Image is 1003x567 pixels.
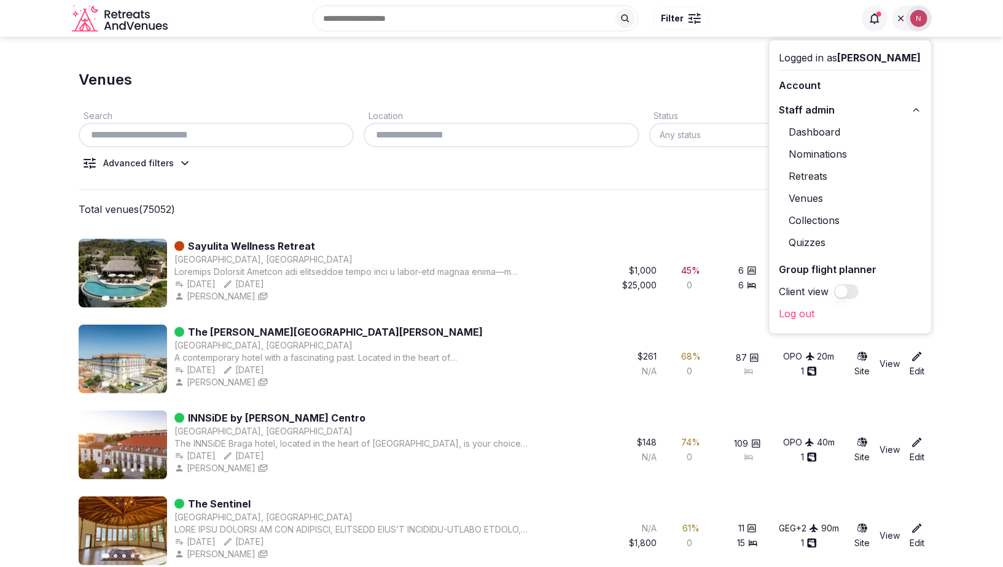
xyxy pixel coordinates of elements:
[114,382,117,386] button: Go to slide 2
[682,264,701,277] div: 45 %
[739,279,757,291] button: 6
[122,382,126,386] button: Go to slide 3
[910,10,927,27] img: Nathalia Bilotti
[910,350,924,377] a: Edit
[174,266,534,278] div: Loremips Dolorsit Ametcon adi elitseddoe tempo inci u labor-etd magnaa enima—m veniamq, nostrudex...
[114,468,117,472] button: Go to slide 2
[687,279,693,291] span: 0
[854,436,870,463] a: Site
[779,100,921,120] button: Staff admin
[880,358,900,370] a: View
[174,290,256,303] button: [PERSON_NAME]
[102,553,110,558] button: Go to slide 1
[114,554,117,558] button: Go to slide 2
[682,264,701,277] button: 45%
[131,382,135,386] button: Go to slide 4
[649,110,679,121] label: Status
[174,253,353,266] div: [GEOGRAPHIC_DATA], [GEOGRAPHIC_DATA]
[79,496,167,565] img: Featured image for The Sentinel
[174,364,216,376] button: [DATE]
[738,537,758,549] button: 15
[817,436,835,449] div: 40 m
[174,511,353,523] button: [GEOGRAPHIC_DATA], [GEOGRAPHIC_DATA]
[739,264,744,277] span: 6
[72,5,170,33] a: Visit the homepage
[880,444,900,456] a: View
[779,166,921,186] a: Retreats
[223,364,264,376] div: [DATE]
[818,350,835,363] div: 20 m
[779,233,921,252] a: Quizzes
[174,339,353,352] button: [GEOGRAPHIC_DATA], [GEOGRAPHIC_DATA]
[174,425,353,438] button: [GEOGRAPHIC_DATA], [GEOGRAPHIC_DATA]
[102,382,110,387] button: Go to slide 1
[802,537,817,549] div: 1
[139,382,143,386] button: Go to slide 5
[739,279,744,291] span: 6
[779,122,921,142] a: Dashboard
[187,462,256,474] span: [PERSON_NAME]
[131,468,135,472] button: Go to slide 4
[72,5,170,33] svg: Retreats and Venues company logo
[174,536,216,548] button: [DATE]
[779,284,829,299] label: Client view
[122,554,126,558] button: Go to slide 3
[174,278,216,290] button: [DATE]
[79,239,167,307] img: Featured image for Sayulita Wellness Retreat
[638,350,659,363] button: $261
[131,296,135,300] button: Go to slide 4
[687,365,693,377] span: 0
[821,522,839,534] button: 90m
[139,468,143,472] button: Go to slide 5
[187,290,256,303] span: [PERSON_NAME]
[838,52,921,64] span: [PERSON_NAME]
[779,75,921,95] a: Account
[637,436,659,449] button: $148
[661,12,684,25] span: Filter
[854,522,870,549] a: Site
[79,325,167,393] img: Featured image for The Lince Santa Clara Historic Hotel
[783,436,814,449] button: OPO
[122,468,126,472] button: Go to slide 3
[102,296,110,301] button: Go to slide 1
[682,436,701,449] div: 74 %
[854,350,870,377] a: Site
[174,376,256,388] button: [PERSON_NAME]
[79,69,132,90] h1: Venues
[784,350,815,363] button: OPO
[687,537,693,549] span: 0
[779,210,921,230] a: Collections
[681,350,701,363] button: 68%
[174,450,216,462] div: [DATE]
[622,279,659,291] div: $25,000
[779,50,921,65] div: Logged in as
[174,438,534,450] div: The INNSiDE Braga hotel, located in the heart of [GEOGRAPHIC_DATA], is your choice for sightseein...
[910,436,924,463] a: Edit
[174,523,534,536] div: LORE IPSU DOLORSI AM CON ADIPISCI, ELITSEDD EIUS’T INCIDIDU-UTLABO ETDOLO, MAGNA ALI ENIM ADMINIM...
[738,522,744,534] span: 11
[802,365,817,377] button: 1
[187,548,256,560] span: [PERSON_NAME]
[188,411,365,425] a: INNSiDE by [PERSON_NAME] Centro
[114,296,117,300] button: Go to slide 2
[629,264,659,277] button: $1,000
[779,260,921,279] a: Group flight planner
[79,110,112,121] label: Search
[79,202,175,216] p: Total venues (75052)
[736,352,759,364] button: 87
[738,537,746,549] span: 15
[821,522,839,534] div: 90 m
[642,365,659,377] div: N/A
[223,536,264,548] button: [DATE]
[910,522,924,549] a: Edit
[779,522,819,534] button: GEG+2
[174,548,256,560] button: [PERSON_NAME]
